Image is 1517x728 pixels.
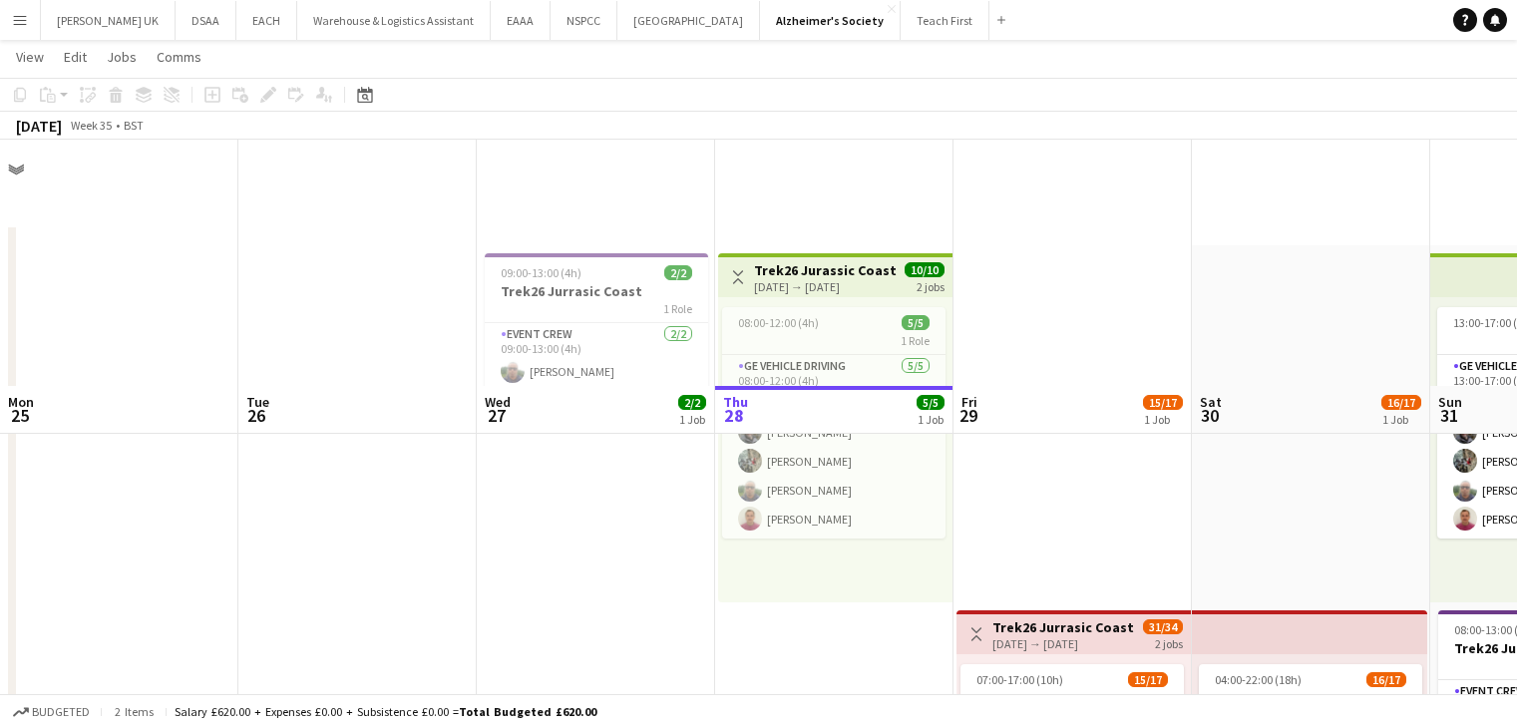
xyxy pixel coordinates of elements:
span: 29 [958,404,977,427]
span: View [16,48,44,66]
button: EAAA [491,1,551,40]
span: 1 Role [901,333,930,348]
span: 2/2 [678,395,706,410]
span: 27 [482,404,511,427]
span: Week 35 [66,118,116,133]
app-card-role: Event Crew2/209:00-13:00 (4h)[PERSON_NAME][PERSON_NAME] Leuii [485,323,708,420]
div: [DATE] [16,116,62,136]
div: Salary £620.00 + Expenses £0.00 + Subsistence £0.00 = [175,704,596,719]
span: Sun [1438,393,1462,411]
a: Jobs [99,44,145,70]
a: Edit [56,44,95,70]
span: 07:00-17:00 (10h) [976,672,1063,687]
span: 08:00-12:00 (4h) [738,315,819,330]
span: 28 [720,404,748,427]
span: 26 [243,404,269,427]
span: Jobs [107,48,137,66]
div: 2 jobs [917,277,945,294]
span: 1 Role [663,301,692,316]
button: [PERSON_NAME] UK [41,1,176,40]
app-job-card: 09:00-13:00 (4h)2/2Trek26 Jurrasic Coast1 RoleEvent Crew2/209:00-13:00 (4h)[PERSON_NAME][PERSON_N... [485,253,708,420]
div: 1 Job [1382,412,1420,427]
h3: Trek26 Jurrasic Coast [992,618,1134,636]
span: 04:00-22:00 (18h) [1215,672,1302,687]
span: Tue [246,393,269,411]
div: 2 jobs [1155,634,1183,651]
div: [DATE] → [DATE] [992,636,1134,651]
span: Edit [64,48,87,66]
button: Warehouse & Logistics Assistant [297,1,491,40]
span: Thu [723,393,748,411]
span: Wed [485,393,511,411]
span: 16/17 [1366,672,1406,687]
span: 8 Roles [1372,690,1406,705]
span: Mon [8,393,34,411]
button: DSAA [176,1,236,40]
app-job-card: 08:00-12:00 (4h)5/51 RoleGE Vehicle Driving5/508:00-12:00 (4h)[PERSON_NAME] Leuii[PERSON_NAME][PE... [722,307,946,539]
div: [DATE] → [DATE] [754,279,897,294]
span: 31/34 [1143,619,1183,634]
button: [GEOGRAPHIC_DATA] [617,1,760,40]
h3: Trek26 Jurassic Coast [754,261,897,279]
a: View [8,44,52,70]
app-card-role: GE Vehicle Driving5/508:00-12:00 (4h)[PERSON_NAME] Leuii[PERSON_NAME][PERSON_NAME][PERSON_NAME][P... [722,355,946,539]
span: 30 [1197,404,1222,427]
h3: Trek26 Jurrasic Coast [485,282,708,300]
span: 16/17 [1381,395,1421,410]
button: Alzheimer's Society [760,1,901,40]
span: 25 [5,404,34,427]
div: 1 Job [1144,412,1182,427]
span: Sat [1200,393,1222,411]
div: 1 Job [918,412,944,427]
span: 31 [1435,404,1462,427]
button: Budgeted [10,701,93,723]
a: Comms [149,44,209,70]
span: 15/17 [1128,672,1168,687]
span: 5/5 [917,395,945,410]
span: Budgeted [32,705,90,719]
span: 09:00-13:00 (4h) [501,265,581,280]
button: Teach First [901,1,989,40]
span: 2 items [110,704,158,719]
div: BST [124,118,144,133]
span: 8 Roles [1134,690,1168,705]
span: 5/5 [902,315,930,330]
div: 1 Job [679,412,705,427]
span: 10/10 [905,262,945,277]
span: Total Budgeted £620.00 [459,704,596,719]
button: EACH [236,1,297,40]
span: 2/2 [664,265,692,280]
span: Fri [961,393,977,411]
button: NSPCC [551,1,617,40]
span: 15/17 [1143,395,1183,410]
span: Comms [157,48,201,66]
